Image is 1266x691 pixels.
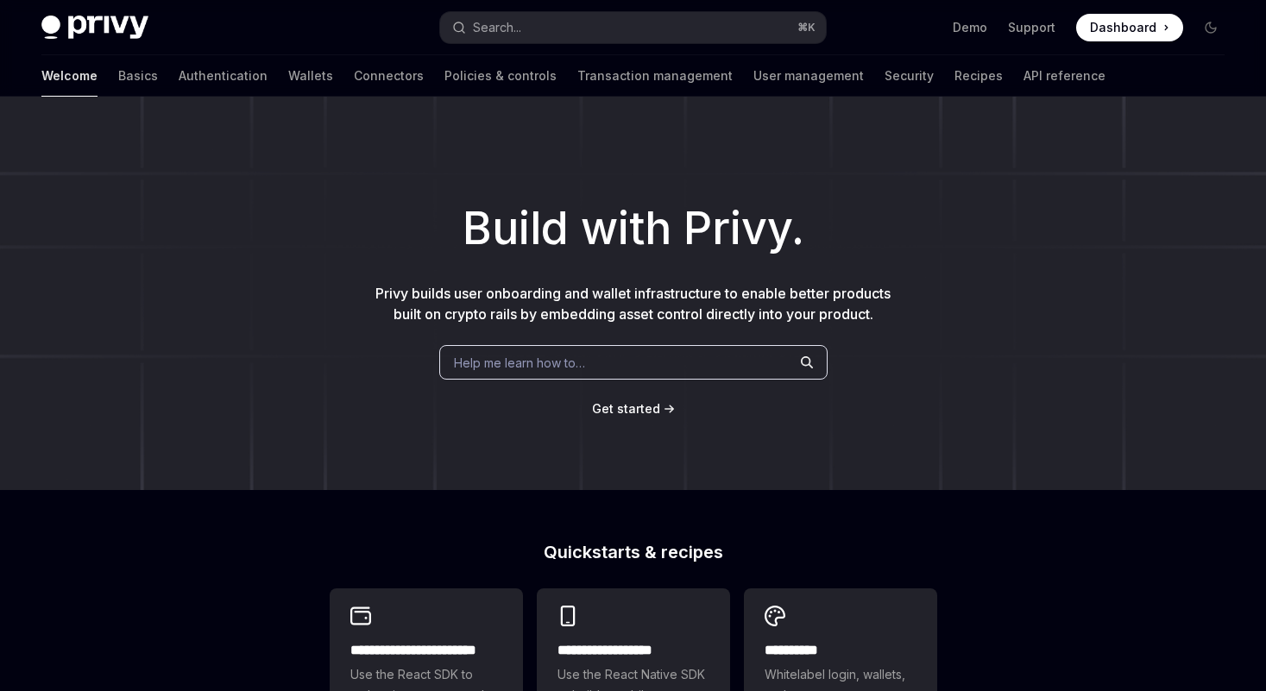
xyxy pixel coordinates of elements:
span: ⌘ K [797,21,816,35]
h1: Build with Privy. [28,195,1238,262]
a: Wallets [288,55,333,97]
a: Recipes [954,55,1003,97]
span: Dashboard [1090,19,1156,36]
button: Toggle dark mode [1197,14,1225,41]
img: dark logo [41,16,148,40]
a: User management [753,55,864,97]
a: Transaction management [577,55,733,97]
a: API reference [1024,55,1105,97]
a: Basics [118,55,158,97]
a: Get started [592,400,660,418]
a: Security [885,55,934,97]
h2: Quickstarts & recipes [330,543,937,561]
a: Authentication [179,55,268,97]
a: Demo [953,19,987,36]
div: Search... [473,17,521,38]
button: Open search [440,12,825,43]
a: Welcome [41,55,98,97]
a: Policies & controls [444,55,557,97]
span: Help me learn how to… [454,354,585,372]
a: Connectors [354,55,424,97]
a: Support [1008,19,1055,36]
a: Dashboard [1076,14,1183,41]
span: Get started [592,401,660,416]
span: Privy builds user onboarding and wallet infrastructure to enable better products built on crypto ... [375,285,891,323]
